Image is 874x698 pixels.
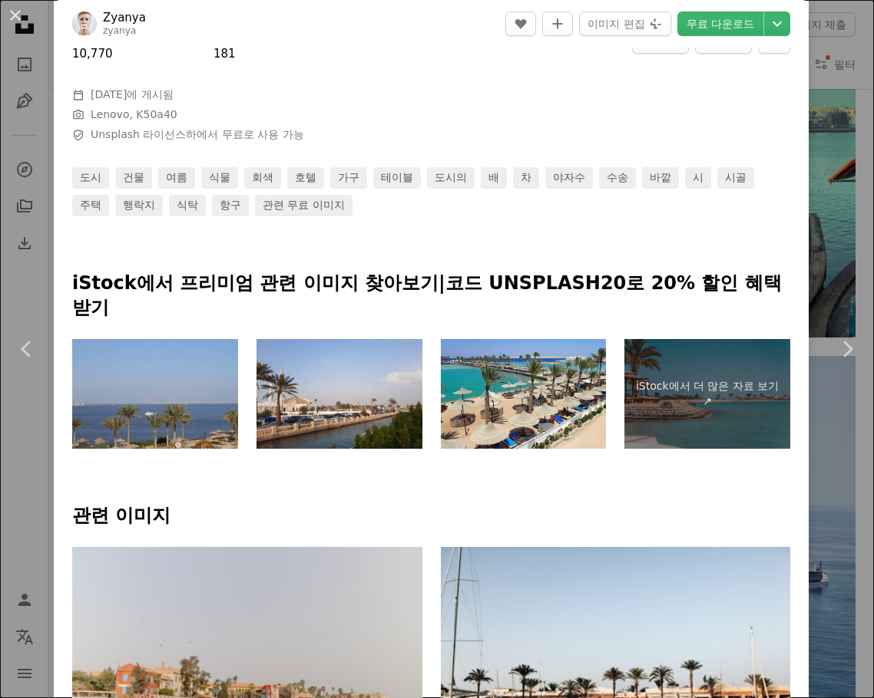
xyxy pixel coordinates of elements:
[441,671,791,685] a: 낮에는 야자수 근처의 부두에 있는 보트
[244,167,281,189] a: 회색
[545,167,593,189] a: 야자수
[115,195,163,216] a: 행락지
[214,47,236,61] span: 181
[158,167,195,189] a: 여름
[103,25,137,36] a: zyanya
[505,12,536,36] button: 좋아요
[542,12,573,36] button: 컬렉션에 추가
[330,167,367,189] a: 가구
[201,167,238,189] a: 식물
[72,12,97,36] img: Zyanya의 프로필로 이동
[427,167,475,189] a: 도시의
[72,339,238,449] img: 팜 스 앤 방갈로, 이집트
[579,12,670,36] button: 이미지 편집
[624,339,790,449] a: iStock에서 더 많은 자료 보기↗
[441,339,607,449] img: Egypt beach Red Sea Hurghada
[820,275,874,423] a: 다음
[91,127,304,143] span: 하에서 무료로 사용 가능
[599,167,636,189] a: 수송
[513,167,539,189] a: 차
[677,12,763,36] a: 무료 다운로드
[685,167,711,189] a: 시
[287,167,324,189] a: 호텔
[103,10,146,25] a: Zyanya
[91,88,174,100] span: 에 게시됨
[257,339,422,449] img: 아름다운 저녁과 화려한 일몰 제다, 코르 니쉬, 사우디 아라비아.
[642,167,679,189] a: 바깥
[212,195,249,216] a: 항구
[255,195,353,216] a: 관련 무료 이미지
[91,128,186,140] a: Unsplash 라이선스
[72,504,790,528] h4: 관련 이미지
[764,12,790,36] button: 다운로드 크기 선택
[91,107,177,123] button: Lenovo, K50a40
[373,167,421,189] a: 테이블
[115,167,152,189] a: 건물
[72,657,422,670] a: 수역 위에 떠 있는 보트 그룹
[72,272,790,321] p: iStock에서 프리미엄 관련 이미지 찾아보기 | 코드 UNSPLASH20로 20% 할인 혜택 받기
[72,195,109,216] a: 주택
[72,167,109,189] a: 도시
[481,167,507,189] a: 배
[717,167,754,189] a: 시골
[91,88,127,100] time: 2020년 5월 6일 오전 7시 28분 42초 GMT+9
[72,47,113,61] span: 10,770
[169,195,206,216] a: 식탁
